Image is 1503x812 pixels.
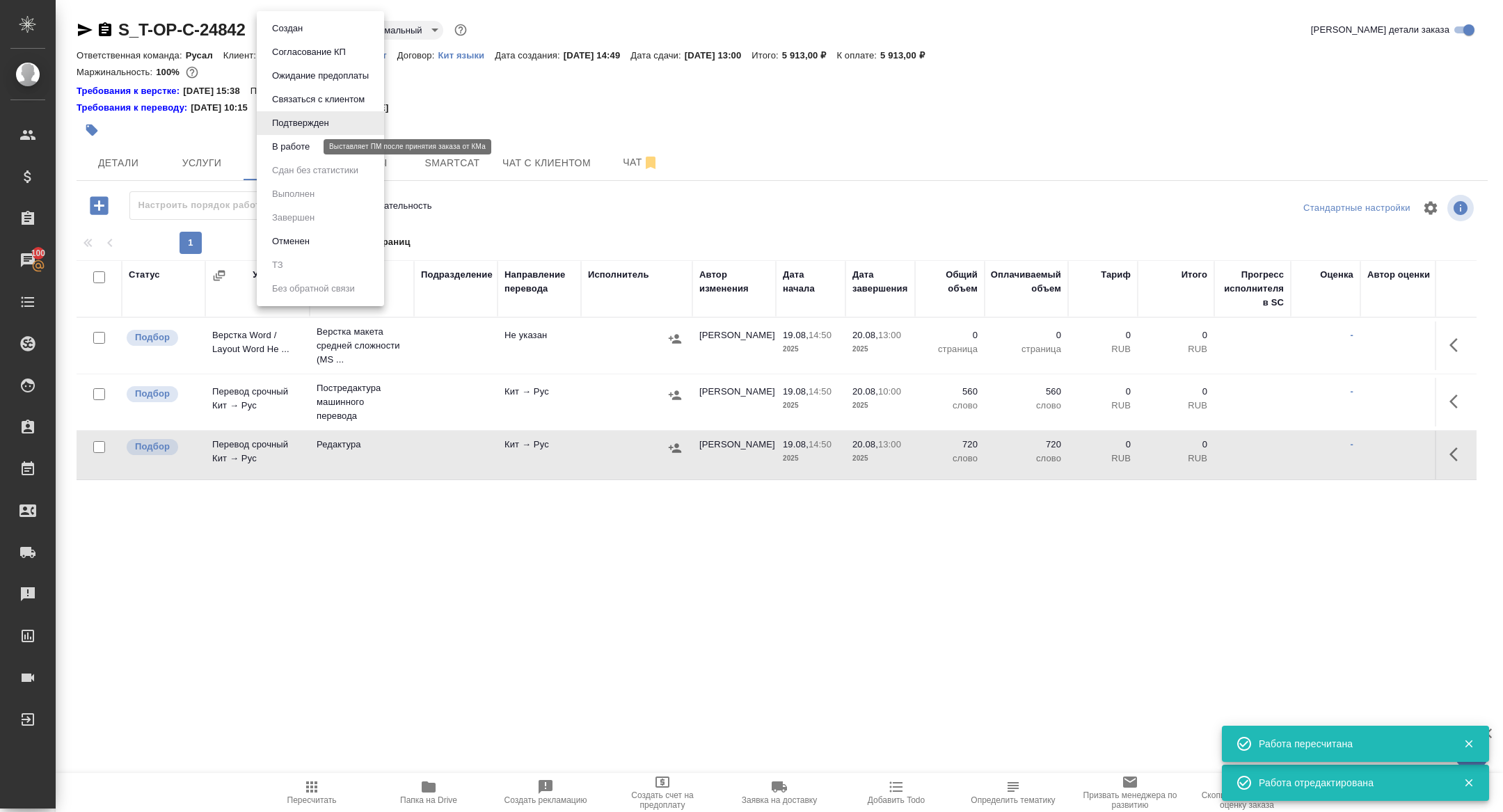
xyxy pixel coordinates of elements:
button: ТЗ [268,257,287,273]
button: Ожидание предоплаты [268,68,373,83]
button: Выполнен [268,186,319,202]
button: Завершен [268,210,319,225]
button: Создан [268,21,307,36]
button: Подтвержден [268,116,333,131]
button: Закрыть [1454,738,1483,750]
button: Отменен [268,234,314,249]
button: Закрыть [1454,777,1483,789]
button: Без обратной связи [268,281,359,296]
button: Согласование КП [268,45,350,60]
div: Работа пересчитана [1259,737,1442,751]
button: Связаться с клиентом [268,92,369,107]
button: В работе [268,139,314,154]
div: Работа отредактирована [1259,776,1442,790]
button: Сдан без статистики [268,163,363,178]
